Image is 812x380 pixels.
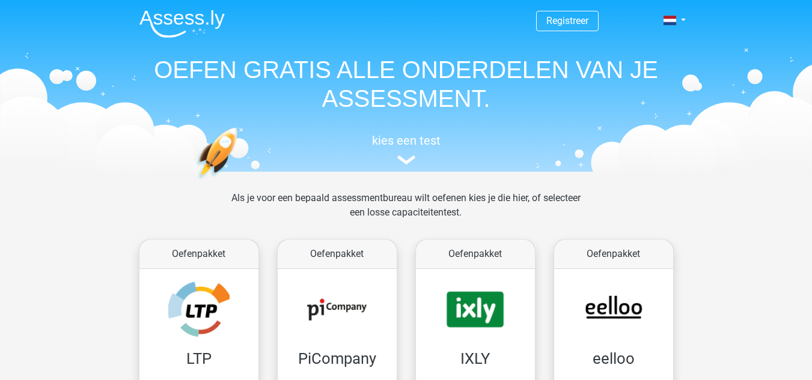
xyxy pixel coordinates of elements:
a: kies een test [130,133,683,165]
a: Registreer [546,15,588,26]
div: Als je voor een bepaald assessmentbureau wilt oefenen kies je die hier, of selecteer een losse ca... [222,191,590,234]
img: Assessly [139,10,225,38]
h5: kies een test [130,133,683,148]
img: assessment [397,155,415,164]
img: oefenen [196,127,284,236]
h1: OEFEN GRATIS ALLE ONDERDELEN VAN JE ASSESSMENT. [130,55,683,113]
